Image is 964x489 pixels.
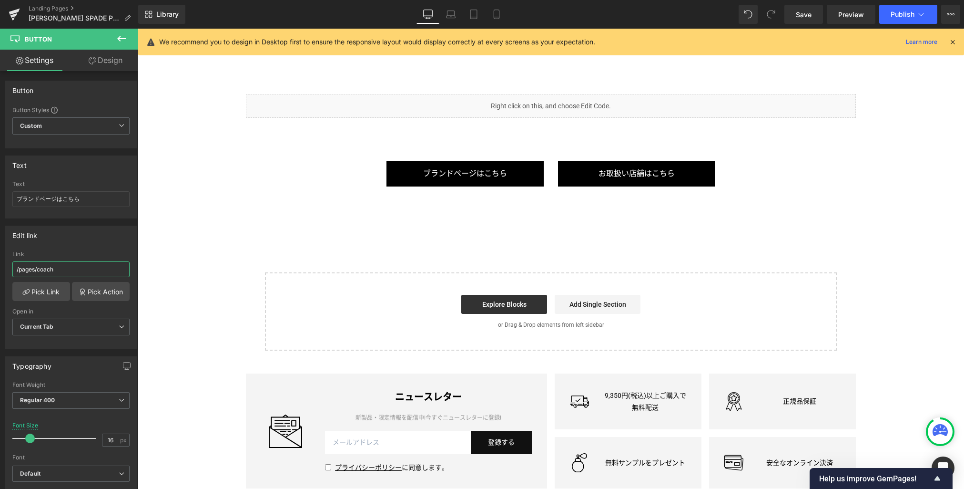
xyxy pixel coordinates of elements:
[187,360,394,377] h4: ニュースレター
[142,293,684,300] p: or Drag & Drop elements from left sidebar
[485,5,508,24] a: Mobile
[20,122,42,130] b: Custom
[197,435,264,443] a: プライバシーポリシー
[439,5,462,24] a: Laptop
[739,5,758,24] button: Undo
[197,433,311,445] label: に同意します。
[285,140,369,149] span: ブランドページはこちら
[761,5,781,24] button: Redo
[12,106,130,114] div: Button Styles
[20,323,54,330] b: Current Tab
[838,10,864,20] span: Preview
[587,364,606,383] img: Icon_Quality.svg
[20,470,41,478] i: Default
[420,132,578,158] a: お取扱い店舗はこちら
[131,386,164,419] img: Icon_Newsletter.svg
[462,5,485,24] a: Tablet
[159,37,595,47] p: We recommend you to design in Desktop first to ensure the responsive layout would display correct...
[587,425,606,444] img: Icon_CreditCard.svg
[827,5,875,24] a: Preview
[12,261,130,277] input: https://your-shop.myshopify.com
[29,5,138,12] a: Landing Pages
[187,385,394,395] p: 新製品・限定情報を配信中!今すぐニュースレターに登録!
[461,140,537,149] span: お取扱い店舗はこちら
[20,396,55,404] b: Regular 400
[621,367,703,379] p: 正規品保証
[12,81,33,94] div: Button
[621,428,703,440] p: 安全なオンライン決済
[187,402,333,426] input: メールアドレス
[12,181,130,187] div: Text
[891,10,914,18] span: Publish
[416,5,439,24] a: Desktop
[932,457,954,479] div: Open Intercom Messenger
[12,308,130,315] div: Open in
[249,132,406,158] a: ブランドページはこちら
[902,36,941,48] a: Learn more
[138,5,185,24] a: New Library
[12,454,130,461] div: Font
[120,437,128,443] span: px
[819,473,943,484] button: Show survey - Help us improve GemPages!
[467,428,548,440] p: 無料サンプルをプレゼント
[25,35,52,43] span: Button
[467,361,548,385] p: 9,350円(税込)以上ご購入で無料配送
[333,402,394,426] button: 登録する
[12,282,70,301] a: Pick Link
[432,364,451,383] img: Icon_Shipping.svg
[12,156,27,169] div: Text
[879,5,937,24] button: Publish
[12,422,39,429] div: Font Size
[819,474,932,483] span: Help us improve GemPages!
[29,14,120,22] span: [PERSON_NAME] SPADE POP｜[PERSON_NAME] ニューヨーク｜香水・フレグランス
[12,251,130,258] div: Link
[156,10,179,19] span: Library
[432,425,451,444] img: Icon_Perfume.svg
[364,408,377,420] span: する
[71,50,140,71] a: Design
[12,226,38,239] div: Edit link
[417,266,503,285] a: Add Single Section
[72,282,130,301] a: Pick Action
[12,357,51,370] div: Typography
[12,382,130,388] div: Font Weight
[796,10,812,20] span: Save
[324,266,409,285] a: Explore Blocks
[941,5,960,24] button: More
